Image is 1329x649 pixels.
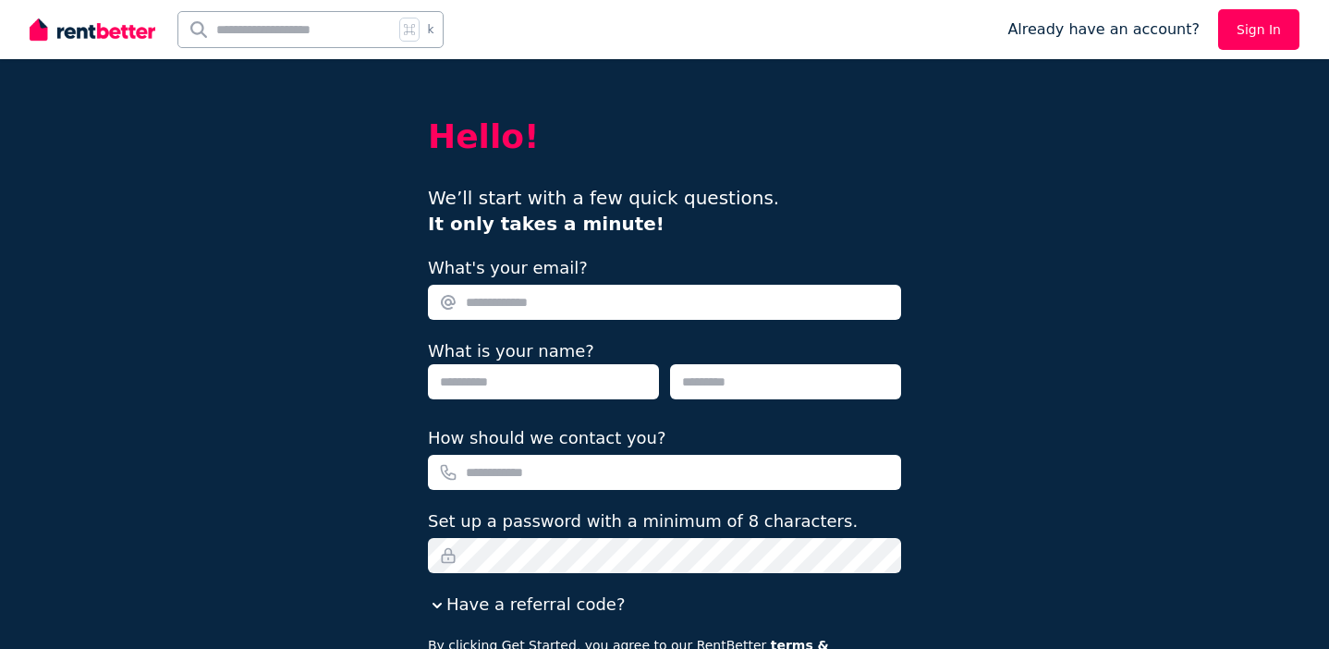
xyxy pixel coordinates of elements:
[428,425,666,451] label: How should we contact you?
[1007,18,1200,41] span: Already have an account?
[428,255,588,281] label: What's your email?
[428,213,664,235] b: It only takes a minute!
[428,508,858,534] label: Set up a password with a minimum of 8 characters.
[428,187,779,235] span: We’ll start with a few quick questions.
[1218,9,1299,50] a: Sign In
[428,341,594,361] label: What is your name?
[30,16,155,43] img: RentBetter
[428,118,901,155] h2: Hello!
[427,22,433,37] span: k
[428,592,625,618] button: Have a referral code?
